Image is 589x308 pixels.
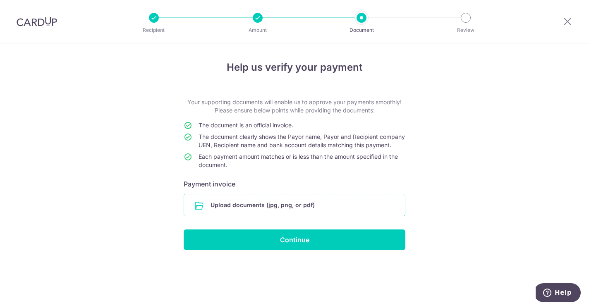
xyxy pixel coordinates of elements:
h4: Help us verify your payment [184,60,405,75]
span: The document is an official invoice. [199,122,293,129]
div: Upload documents (jpg, png, or pdf) [184,194,405,216]
p: Review [435,26,496,34]
span: Each payment amount matches or is less than the amount specified in the document. [199,153,398,168]
p: Recipient [123,26,184,34]
h6: Payment invoice [184,179,405,189]
span: The document clearly shows the Payor name, Payor and Recipient company UEN, Recipient name and ba... [199,133,405,148]
p: Document [331,26,392,34]
p: Amount [227,26,288,34]
img: CardUp [17,17,57,26]
iframe: Opens a widget where you can find more information [536,283,581,304]
input: Continue [184,229,405,250]
p: Your supporting documents will enable us to approve your payments smoothly! Please ensure below p... [184,98,405,115]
